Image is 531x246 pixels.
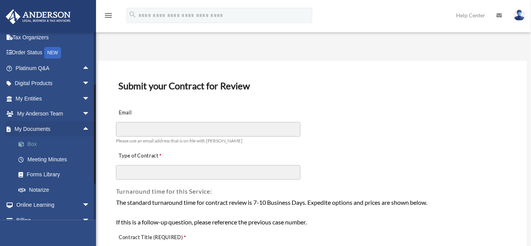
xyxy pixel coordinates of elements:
[5,60,101,76] a: Platinum Q&Aarrow_drop_up
[82,213,98,228] span: arrow_drop_down
[116,232,193,243] label: Contract Title (REQUIRED)
[11,167,101,182] a: Forms Library
[11,182,101,197] a: Notarize
[11,137,101,152] a: Box
[104,11,113,20] i: menu
[5,76,101,91] a: Digital Productsarrow_drop_down
[5,213,101,228] a: Billingarrow_drop_down
[104,13,113,20] a: menu
[5,121,101,137] a: My Documentsarrow_drop_up
[115,78,510,94] h3: Submit your Contract for Review
[3,9,73,24] img: Anderson Advisors Platinum Portal
[116,138,243,144] span: Please use an email address that is on file with [PERSON_NAME]
[82,91,98,107] span: arrow_drop_down
[116,187,212,195] span: Turnaround time for this Service:
[11,152,101,167] a: Meeting Minutes
[5,106,101,122] a: My Anderson Teamarrow_drop_down
[514,10,525,21] img: User Pic
[5,30,101,45] a: Tax Organizers
[5,91,101,106] a: My Entitiesarrow_drop_down
[116,197,509,227] div: The standard turnaround time for contract review is 7-10 Business Days. Expedite options and pric...
[128,10,137,19] i: search
[44,47,61,59] div: NEW
[5,45,101,61] a: Order StatusNEW
[82,76,98,92] span: arrow_drop_down
[82,121,98,137] span: arrow_drop_up
[5,197,101,213] a: Online Learningarrow_drop_down
[116,151,193,162] label: Type of Contract
[116,108,193,119] label: Email
[82,60,98,76] span: arrow_drop_up
[82,197,98,213] span: arrow_drop_down
[82,106,98,122] span: arrow_drop_down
